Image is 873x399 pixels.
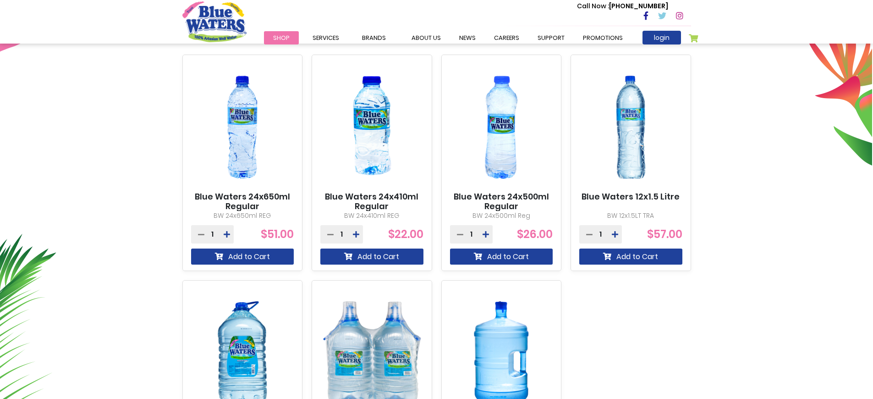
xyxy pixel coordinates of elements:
button: Add to Cart [191,249,294,265]
img: Blue Waters 24x650ml Regular [191,63,294,192]
span: $57.00 [647,227,682,242]
p: BW 24x500ml Reg [450,211,553,221]
p: BW 12x1.5LT TRA [579,211,682,221]
a: Blue Waters 24x650ml Regular [191,192,294,211]
img: Blue Waters 12x1.5 Litre [579,63,682,192]
p: BW 24x650ml REG [191,211,294,221]
span: Services [313,33,339,42]
a: login [642,31,681,44]
p: [PHONE_NUMBER] [577,1,668,11]
button: Add to Cart [320,249,423,265]
button: Add to Cart [579,249,682,265]
a: support [528,31,574,44]
span: $51.00 [261,227,294,242]
a: Blue Waters 24x500ml Regular [450,192,553,211]
a: careers [485,31,528,44]
span: $22.00 [388,227,423,242]
img: Blue Waters 24x500ml Regular [450,63,553,192]
a: Promotions [574,31,632,44]
button: Add to Cart [450,249,553,265]
a: store logo [182,1,247,42]
a: Blue Waters 24x410ml Regular [320,192,423,211]
span: Brands [362,33,386,42]
a: News [450,31,485,44]
p: BW 24x410ml REG [320,211,423,221]
img: Blue Waters 24x410ml Regular [320,63,423,192]
span: $26.00 [517,227,553,242]
a: about us [402,31,450,44]
span: Call Now : [577,1,609,11]
a: Blue Waters 12x1.5 Litre [582,192,680,202]
span: Shop [273,33,290,42]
